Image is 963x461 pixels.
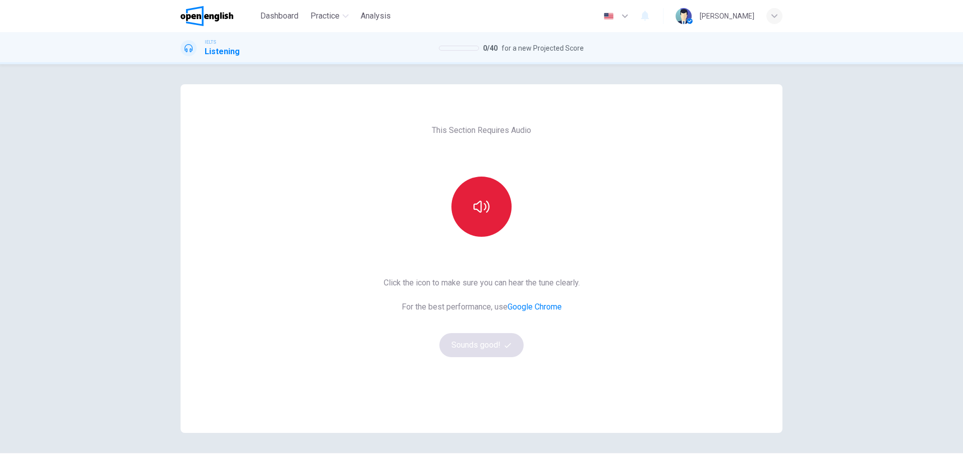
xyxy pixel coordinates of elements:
button: Dashboard [256,7,302,25]
span: Analysis [361,10,391,22]
img: OpenEnglish logo [181,6,233,26]
span: This Section Requires Audio [432,124,531,136]
span: for a new Projected Score [502,42,584,54]
button: Practice [306,7,353,25]
span: Click the icon to make sure you can hear the tune clearly. [384,277,580,289]
button: Analysis [357,7,395,25]
img: en [602,13,615,20]
img: Profile picture [676,8,692,24]
span: Dashboard [260,10,298,22]
a: OpenEnglish logo [181,6,256,26]
div: [PERSON_NAME] [700,10,754,22]
span: For the best performance, use [384,301,580,313]
span: Practice [310,10,340,22]
a: Google Chrome [508,302,562,312]
span: IELTS [205,39,216,46]
span: 0 / 40 [483,42,498,54]
h1: Listening [205,46,240,58]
